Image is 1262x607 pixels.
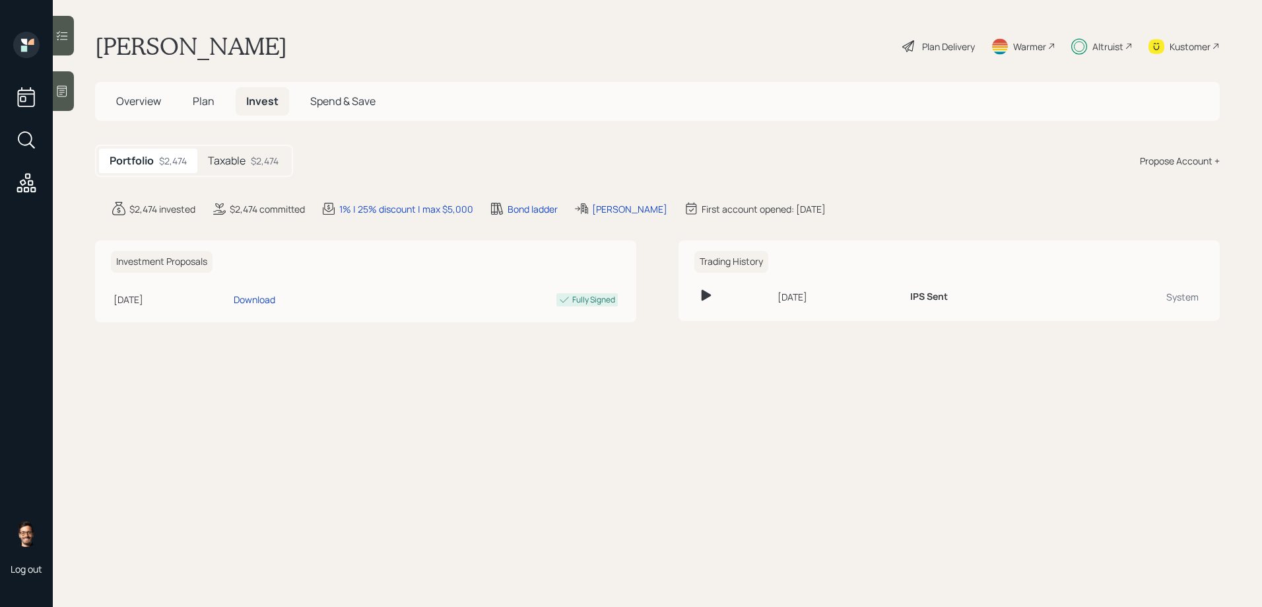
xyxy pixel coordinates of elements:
[694,251,768,273] h6: Trading History
[778,290,899,304] div: [DATE]
[234,293,275,306] div: Download
[246,94,279,108] span: Invest
[95,32,287,61] h1: [PERSON_NAME]
[208,155,246,167] h5: Taxable
[110,155,154,167] h5: Portfolio
[114,293,228,306] div: [DATE]
[1140,154,1220,168] div: Propose Account +
[508,202,558,216] div: Bond ladder
[702,202,826,216] div: First account opened: [DATE]
[129,202,195,216] div: $2,474 invested
[592,202,667,216] div: [PERSON_NAME]
[1170,40,1211,54] div: Kustomer
[116,94,161,108] span: Overview
[230,202,305,216] div: $2,474 committed
[922,40,975,54] div: Plan Delivery
[1092,40,1123,54] div: Altruist
[910,291,948,303] h6: IPS Sent
[572,294,615,306] div: Fully Signed
[251,154,279,168] div: $2,474
[111,251,213,273] h6: Investment Proposals
[1068,290,1199,304] div: System
[310,94,376,108] span: Spend & Save
[11,563,42,575] div: Log out
[1013,40,1046,54] div: Warmer
[193,94,215,108] span: Plan
[159,154,187,168] div: $2,474
[339,202,473,216] div: 1% | 25% discount | max $5,000
[13,520,40,547] img: sami-boghos-headshot.png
